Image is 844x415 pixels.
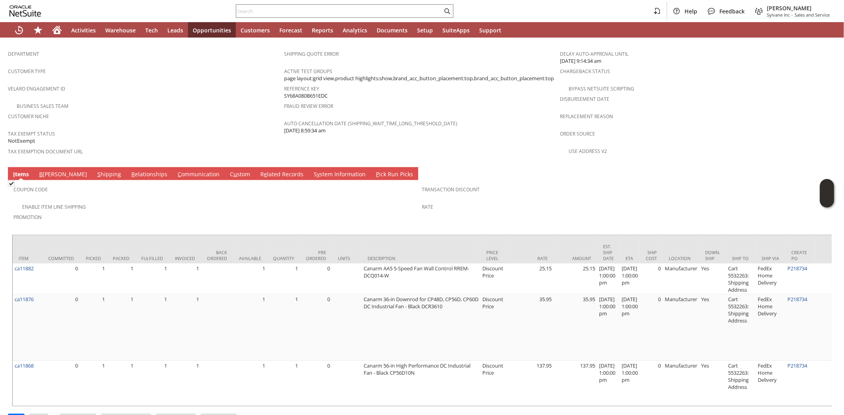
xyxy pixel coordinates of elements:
[176,170,222,179] a: Communication
[646,249,657,261] div: Ship Cost
[820,194,834,208] span: Oracle Guided Learning Widget. To move around, please hold and drag
[306,249,326,261] div: Pre Ordered
[129,170,169,179] a: Relationships
[135,294,169,361] td: 1
[15,362,34,369] a: ca11868
[516,255,548,261] div: Rate
[442,26,470,34] span: SuiteApps
[239,255,261,261] div: Available
[15,296,34,303] a: ca11876
[169,361,201,406] td: 1
[17,103,68,109] a: Business Sales Team
[284,68,332,75] a: Active Test Groups
[300,264,332,294] td: 0
[284,120,458,127] a: Auto Cancellation Date (shipping_wait_time_long_threshold_date)
[756,294,785,361] td: FedEx Home Delivery
[705,249,720,261] div: Down. Ship
[105,26,136,34] span: Warehouse
[275,22,307,38] a: Forecast
[267,294,300,361] td: 1
[236,6,442,16] input: Search
[267,361,300,406] td: 1
[8,137,35,145] span: NotExempt
[8,113,49,120] a: Customer Niche
[560,51,628,57] a: Delay Auto-Approval Until
[822,169,831,178] a: Unrolled view on
[756,264,785,294] td: FedEx Home Delivery
[284,103,333,109] a: Fraud Review Error
[8,130,55,137] a: Tax Exempt Status
[338,22,372,38] a: Analytics
[762,255,780,261] div: Ship Via
[317,170,320,178] span: y
[791,249,809,261] div: Create PO
[787,296,807,303] a: P218734
[107,264,135,294] td: 1
[178,170,181,178] span: C
[107,294,135,361] td: 1
[135,264,169,294] td: 1
[486,249,504,261] div: Price Level
[726,264,756,294] td: Cart 5532263: Shipping Address
[726,361,756,406] td: Cart 5532263: Shipping Address
[372,22,412,38] a: Documents
[236,22,275,38] a: Customers
[307,22,338,38] a: Reports
[663,361,699,406] td: Manufacturer
[699,294,726,361] td: Yes
[47,22,66,38] a: Home
[163,22,188,38] a: Leads
[284,51,339,57] a: Shipping Quote Error
[71,26,96,34] span: Activities
[422,186,480,193] a: Transaction Discount
[52,25,62,35] svg: Home
[33,25,43,35] svg: Shortcuts
[699,361,726,406] td: Yes
[560,130,595,137] a: Order Source
[474,22,506,38] a: Support
[480,361,510,406] td: Discount Price
[228,170,252,179] a: Custom
[193,26,231,34] span: Opportunities
[267,264,300,294] td: 1
[726,294,756,361] td: Cart 5532263: Shipping Address
[80,361,107,406] td: 1
[279,26,302,34] span: Forecast
[101,22,140,38] a: Warehouse
[368,255,474,261] div: Description
[42,264,80,294] td: 0
[8,180,15,187] img: Checked
[140,22,163,38] a: Tech
[233,264,267,294] td: 1
[554,264,597,294] td: 25.15
[284,85,319,92] a: Reference Key
[312,170,368,179] a: System Information
[620,361,640,406] td: [DATE] 1:00:00 pm
[233,170,237,178] span: u
[554,294,597,361] td: 35.95
[767,4,830,12] span: [PERSON_NAME]
[510,294,554,361] td: 35.95
[699,264,726,294] td: Yes
[620,264,640,294] td: [DATE] 1:00:00 pm
[362,264,480,294] td: Canarm AA5 5-Speed Fan Wall Control RREM-DCQ014-W
[719,8,745,15] span: Feedback
[284,127,326,134] span: [DATE] 8:59:34 am
[300,294,332,361] td: 0
[787,265,807,272] a: P218734
[554,361,597,406] td: 137.95
[9,6,41,17] svg: logo
[597,264,620,294] td: [DATE] 1:00:00 pm
[113,255,129,261] div: Packed
[169,264,201,294] td: 1
[97,170,101,178] span: S
[377,26,408,34] span: Documents
[14,25,24,35] svg: Recent Records
[560,255,591,261] div: Amount
[569,148,607,155] a: Use Address V2
[362,361,480,406] td: Canarm 56-in High Performance DC Industrial Fan - Black CP56D10N
[175,255,195,261] div: Invoiced
[663,294,699,361] td: Manufacturer
[626,255,634,261] div: ETA
[284,75,554,82] span: page layout:grid view,product highlights:show,brand_acc_button_placement:top,brand_acc_button_pla...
